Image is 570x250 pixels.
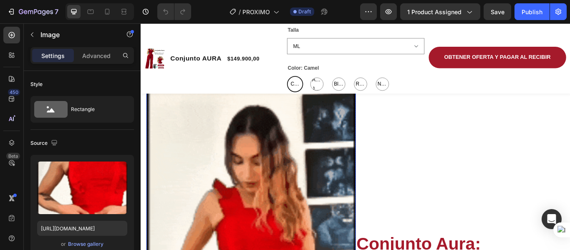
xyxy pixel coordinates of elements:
[407,8,462,16] span: 1 product assigned
[274,66,289,76] span: Negro
[400,3,480,20] button: 1 product assigned
[239,8,241,16] span: /
[141,23,570,250] iframe: Design area
[249,66,263,76] span: Rojo
[82,51,111,60] p: Advanced
[335,27,496,52] button: <p><span style="font-size:15px;">OBTENER OFERTA Y PAGAR AL RECIBIR</span></p>
[3,3,62,20] button: 7
[522,8,542,16] div: Publish
[41,51,65,60] p: Settings
[173,66,187,76] span: Camel
[484,3,511,20] button: Save
[8,89,20,96] div: 450
[170,46,208,58] legend: Color: Camel
[68,240,104,248] button: Browse gallery
[37,162,127,214] img: preview-image
[515,3,550,20] button: Publish
[68,240,103,248] div: Browse gallery
[30,81,43,88] div: Style
[542,209,562,229] div: Open Intercom Messenger
[37,221,127,236] input: https://example.com/image.jpg
[157,3,191,20] div: Undo/Redo
[6,153,20,159] div: Beta
[30,138,59,149] div: Source
[242,8,270,16] span: PROXIMO
[353,35,478,43] span: OBTENER OFERTA Y PAGAR AL RECIBIR
[55,7,58,17] p: 7
[61,239,66,249] span: or
[223,66,238,76] span: Blanco
[71,100,122,119] div: Rectangle
[40,30,111,40] p: Image
[491,8,504,15] span: Save
[198,61,212,81] span: Azul Jean
[298,8,311,15] span: Draft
